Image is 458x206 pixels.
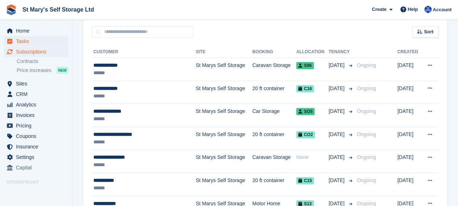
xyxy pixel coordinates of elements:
[6,4,17,15] img: stora-icon-8386f47178a22dfd0bd8f6a31ec36ba5ce8667c1dd55bd0f319d3a0aa187defe.svg
[4,36,68,46] a: menu
[16,110,59,120] span: Invoices
[372,6,386,13] span: Create
[296,154,328,161] div: None
[252,81,296,104] td: 20 ft container
[328,62,346,69] span: [DATE]
[397,127,421,150] td: [DATE]
[196,150,252,173] td: St Marys Self Storage
[16,36,59,46] span: Tasks
[4,152,68,162] a: menu
[397,58,421,81] td: [DATE]
[196,58,252,81] td: St Marys Self Storage
[17,67,51,74] span: Price increases
[296,177,314,184] span: C15
[252,46,296,58] th: Booking
[16,100,59,110] span: Analytics
[196,46,252,58] th: Site
[4,47,68,57] a: menu
[296,131,315,138] span: CO2
[397,150,421,173] td: [DATE]
[296,46,328,58] th: Allocation
[60,189,68,197] a: Preview store
[252,173,296,196] td: 20 ft container
[196,81,252,104] td: St Marys Self Storage
[252,58,296,81] td: Caravan Storage
[397,46,421,58] th: Created
[4,110,68,120] a: menu
[4,26,68,36] a: menu
[397,81,421,104] td: [DATE]
[16,152,59,162] span: Settings
[4,79,68,89] a: menu
[4,163,68,173] a: menu
[357,62,376,68] span: Ongoing
[252,150,296,173] td: Caravan Storage
[4,100,68,110] a: menu
[16,163,59,173] span: Capital
[17,58,68,65] a: Contracts
[16,26,59,36] span: Home
[424,28,433,35] span: Sort
[357,108,376,114] span: Ongoing
[328,85,346,92] span: [DATE]
[16,79,59,89] span: Sites
[4,89,68,99] a: menu
[357,131,376,137] span: Ongoing
[56,67,68,74] div: NEW
[328,154,346,161] span: [DATE]
[4,131,68,141] a: menu
[17,66,68,74] a: Price increases NEW
[397,104,421,127] td: [DATE]
[16,142,59,152] span: Insurance
[296,108,315,115] span: SO5
[196,127,252,150] td: St Marys Self Storage
[408,6,418,13] span: Help
[20,4,97,16] a: St Mary's Self Storage Ltd
[357,85,376,91] span: Ongoing
[357,154,376,160] span: Ongoing
[16,47,59,57] span: Subscriptions
[92,46,196,58] th: Customer
[296,85,314,92] span: C16
[424,6,432,13] img: Matthew Keenan
[252,127,296,150] td: 20 ft container
[16,188,59,198] span: Pre-opening Site
[4,121,68,131] a: menu
[4,142,68,152] a: menu
[296,62,314,69] span: S06
[16,89,59,99] span: CRM
[357,177,376,183] span: Ongoing
[397,173,421,196] td: [DATE]
[16,121,59,131] span: Pricing
[4,188,68,198] a: menu
[433,6,451,13] span: Account
[7,179,72,186] span: Storefront
[328,46,354,58] th: Tenancy
[328,108,346,115] span: [DATE]
[196,173,252,196] td: St Marys Self Storage
[328,177,346,184] span: [DATE]
[252,104,296,127] td: Car Storage
[196,104,252,127] td: St Marys Self Storage
[16,131,59,141] span: Coupons
[328,131,346,138] span: [DATE]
